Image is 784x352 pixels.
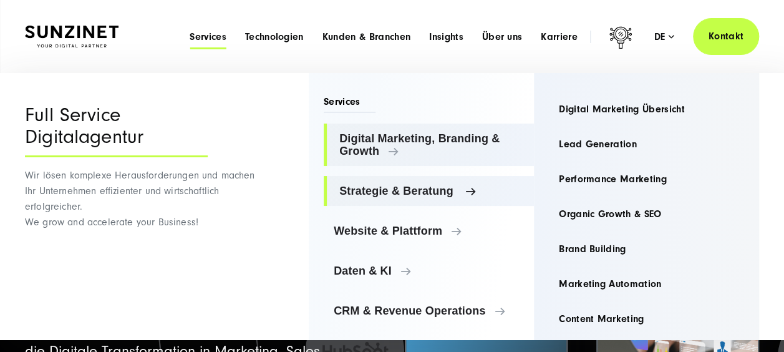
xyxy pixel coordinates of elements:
a: CRM & Revenue Operations [324,296,534,326]
a: Über uns [482,31,523,43]
div: Full Service Digitalagentur [25,104,208,157]
span: Services [324,95,375,113]
span: Wir lösen komplexe Herausforderungen und machen Ihr Unternehmen effizienter und wirtschaftlich er... [25,170,255,228]
img: SUNZINET Full Service Digital Agentur [25,26,119,47]
a: Organic Growth & SEO [549,199,744,229]
a: Technologien [245,31,304,43]
span: CRM & Revenue Operations [334,305,524,317]
a: Marketing Automation [549,269,744,299]
a: Website & Plattform [324,216,534,246]
a: Karriere [541,31,578,43]
a: Brand Building [549,234,744,264]
a: Performance Marketing [549,164,744,194]
a: Digital Marketing Übersicht [549,94,744,124]
a: Lead Generation [549,129,744,159]
a: Insights [429,31,463,43]
span: Website & Plattform [334,225,524,237]
a: Strategie & Beratung [324,176,534,206]
a: Content Marketing [549,304,744,334]
span: Digital Marketing, Branding & Growth [339,132,524,157]
a: Kunden & Branchen [322,31,410,43]
a: Daten & KI [324,256,534,286]
span: Daten & KI [334,265,524,277]
span: Strategie & Beratung [339,185,524,197]
div: de [654,31,674,43]
a: Services [190,31,226,43]
a: Kontakt [693,18,759,55]
a: Digital Marketing, Branding & Growth [324,124,534,166]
